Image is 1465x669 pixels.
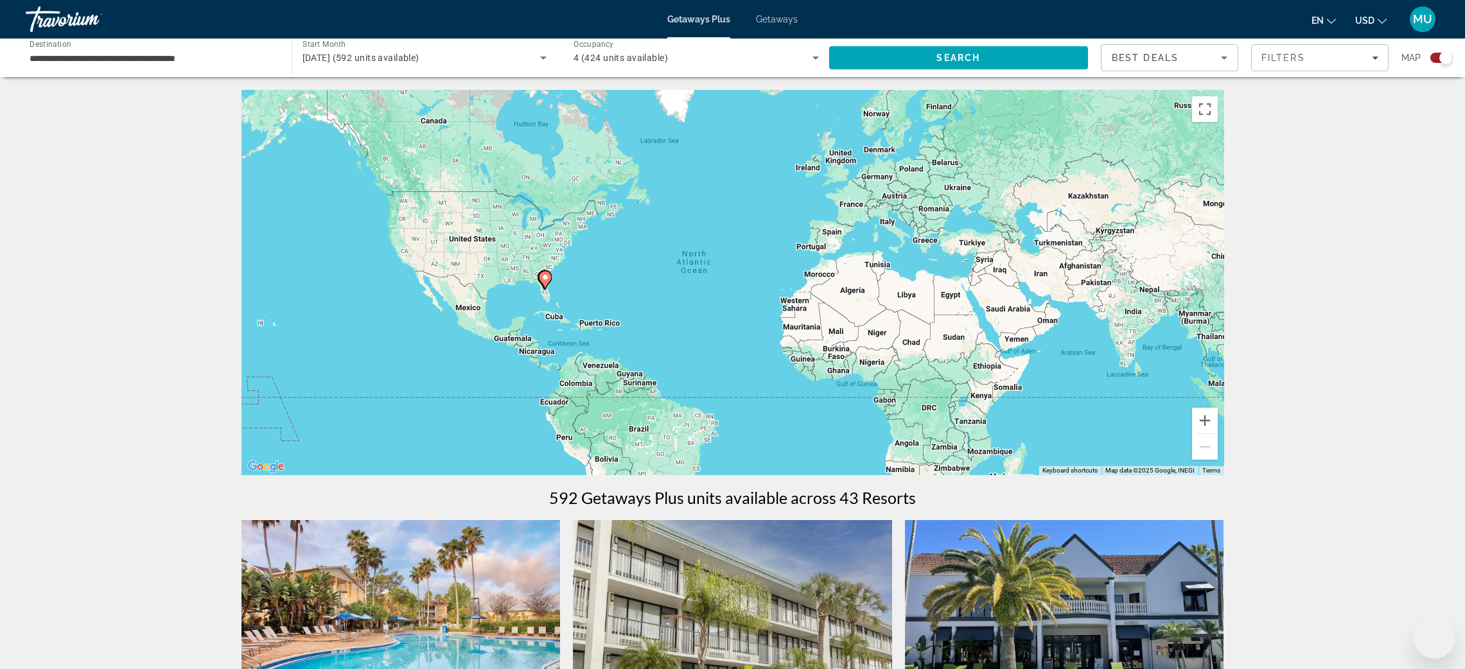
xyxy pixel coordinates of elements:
[26,3,154,36] a: Travorium
[30,39,71,48] span: Destination
[1401,49,1421,67] span: Map
[1413,13,1432,26] span: MU
[1192,96,1218,122] button: Toggle fullscreen view
[1311,11,1336,30] button: Change language
[1192,434,1218,460] button: Zoom out
[936,53,980,63] span: Search
[829,46,1089,69] button: Search
[1414,618,1455,659] iframe: Button to launch messaging window
[1406,6,1439,33] button: User Menu
[1105,467,1195,474] span: Map data ©2025 Google, INEGI
[1355,15,1374,26] span: USD
[1251,44,1389,71] button: Filters
[1112,50,1227,65] mat-select: Sort by
[1355,11,1387,30] button: Change currency
[1261,53,1305,63] span: Filters
[1311,15,1324,26] span: en
[245,458,287,475] img: Google
[756,14,798,24] a: Getaways
[245,458,287,475] a: Open this area in Google Maps (opens a new window)
[1042,466,1098,475] button: Keyboard shortcuts
[1202,467,1220,474] a: Terms (opens in new tab)
[1192,408,1218,433] button: Zoom in
[1112,53,1179,63] span: Best Deals
[303,53,419,63] span: [DATE] (592 units available)
[303,40,346,49] span: Start Month
[549,488,916,507] h1: 592 Getaways Plus units available across 43 Resorts
[667,14,730,24] a: Getaways Plus
[30,51,275,66] input: Select destination
[574,53,668,63] span: 4 (424 units available)
[574,40,614,49] span: Occupancy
